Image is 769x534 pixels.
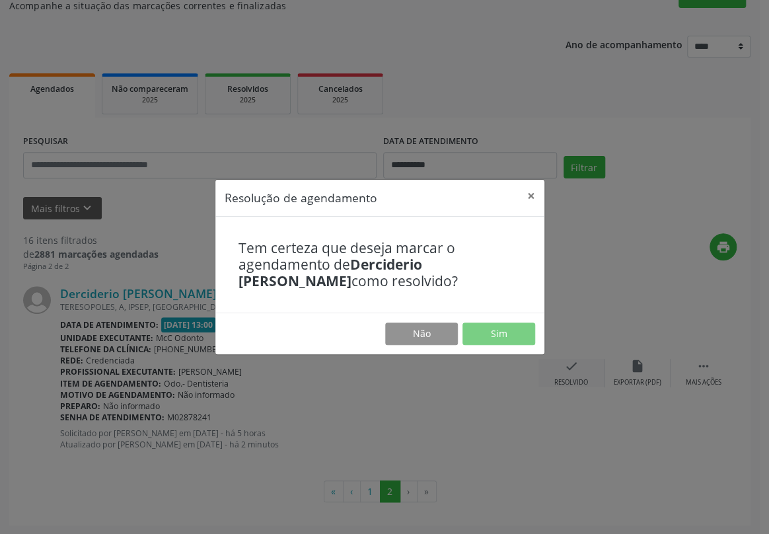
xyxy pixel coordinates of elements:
b: Derciderio [PERSON_NAME] [238,255,422,290]
button: Sim [462,323,535,345]
button: Close [518,180,544,212]
h4: Tem certeza que deseja marcar o agendamento de como resolvido? [238,240,521,290]
h5: Resolução de agendamento [225,189,377,206]
button: Não [385,323,458,345]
